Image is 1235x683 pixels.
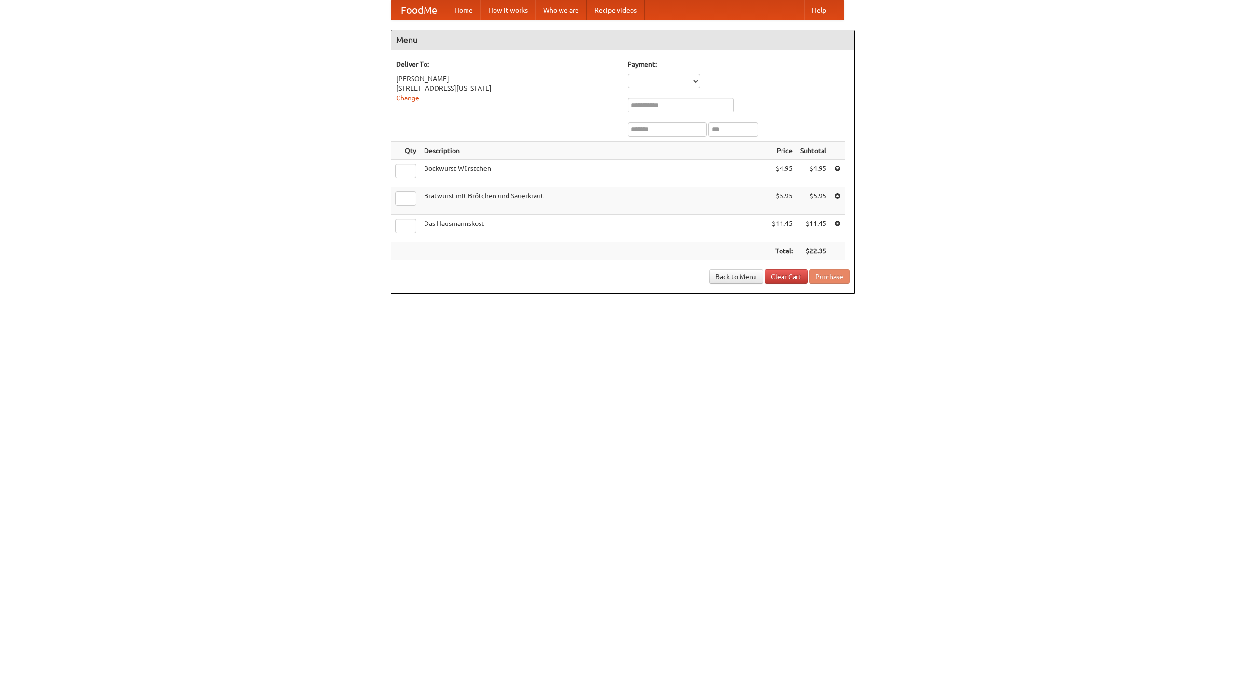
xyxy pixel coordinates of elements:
[796,142,830,160] th: Subtotal
[420,187,768,215] td: Bratwurst mit Brötchen und Sauerkraut
[396,94,419,102] a: Change
[768,160,796,187] td: $4.95
[396,74,618,84] div: [PERSON_NAME]
[535,0,587,20] a: Who we are
[796,160,830,187] td: $4.95
[391,0,447,20] a: FoodMe
[768,215,796,242] td: $11.45
[480,0,535,20] a: How it works
[796,242,830,260] th: $22.35
[396,59,618,69] h5: Deliver To:
[391,142,420,160] th: Qty
[709,269,763,284] a: Back to Menu
[768,142,796,160] th: Price
[804,0,834,20] a: Help
[796,215,830,242] td: $11.45
[391,30,854,50] h4: Menu
[447,0,480,20] a: Home
[628,59,850,69] h5: Payment:
[587,0,645,20] a: Recipe videos
[768,187,796,215] td: $5.95
[796,187,830,215] td: $5.95
[809,269,850,284] button: Purchase
[420,215,768,242] td: Das Hausmannskost
[765,269,808,284] a: Clear Cart
[396,84,618,93] div: [STREET_ADDRESS][US_STATE]
[420,142,768,160] th: Description
[420,160,768,187] td: Bockwurst Würstchen
[768,242,796,260] th: Total:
